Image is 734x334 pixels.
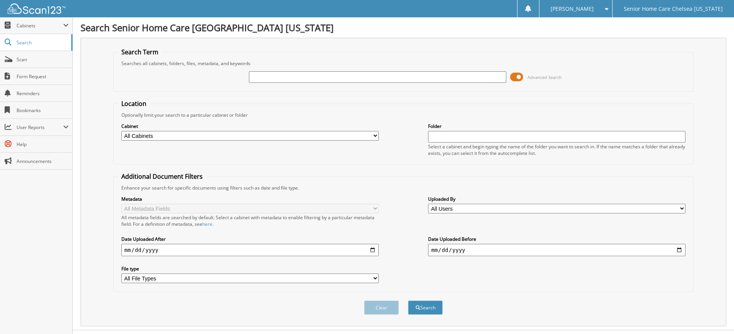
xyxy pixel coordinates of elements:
[81,21,726,34] h1: Search Senior Home Care [GEOGRAPHIC_DATA] [US_STATE]
[17,39,67,46] span: Search
[17,158,69,164] span: Announcements
[121,123,379,129] label: Cabinet
[121,265,379,272] label: File type
[17,56,69,63] span: Scan
[17,141,69,148] span: Help
[17,22,63,29] span: Cabinets
[428,236,685,242] label: Date Uploaded Before
[428,123,685,129] label: Folder
[17,124,63,131] span: User Reports
[121,214,379,227] div: All metadata fields are searched by default. Select a cabinet with metadata to enable filtering b...
[121,236,379,242] label: Date Uploaded After
[17,107,69,114] span: Bookmarks
[118,60,689,67] div: Searches all cabinets, folders, files, metadata, and keywords
[551,7,594,11] span: [PERSON_NAME]
[118,112,689,118] div: Optionally limit your search to a particular cabinet or folder
[118,185,689,191] div: Enhance your search for specific documents using filters such as date and file type.
[428,196,685,202] label: Uploaded By
[17,90,69,97] span: Reminders
[121,196,379,202] label: Metadata
[408,300,443,315] button: Search
[118,172,207,181] legend: Additional Document Filters
[8,3,66,14] img: scan123-logo-white.svg
[624,7,723,11] span: Senior Home Care Chelsea [US_STATE]
[364,300,399,315] button: Clear
[695,297,734,334] iframe: Chat Widget
[428,143,685,156] div: Select a cabinet and begin typing the name of the folder you want to search in. If the name match...
[428,244,685,256] input: end
[17,73,69,80] span: Form Request
[121,244,379,256] input: start
[527,74,562,80] span: Advanced Search
[202,221,212,227] a: here
[118,48,162,56] legend: Search Term
[118,99,150,108] legend: Location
